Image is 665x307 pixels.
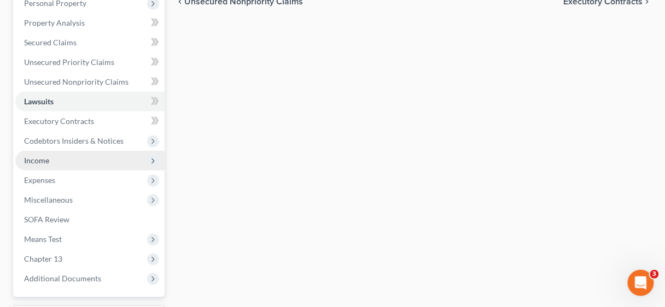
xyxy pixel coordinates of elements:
a: Property Analysis [15,13,165,33]
span: Miscellaneous [24,195,73,204]
iframe: Intercom live chat [628,270,654,296]
span: 3 [650,270,659,279]
span: Income [24,156,49,165]
span: Codebtors Insiders & Notices [24,136,124,145]
span: Lawsuits [24,97,54,106]
span: Unsecured Priority Claims [24,57,114,67]
span: SOFA Review [24,215,69,224]
span: Property Analysis [24,18,85,27]
span: Additional Documents [24,274,101,283]
span: Expenses [24,175,55,185]
a: Lawsuits [15,92,165,111]
span: Executory Contracts [24,116,94,126]
span: Means Test [24,234,62,244]
span: Secured Claims [24,38,77,47]
a: Unsecured Nonpriority Claims [15,72,165,92]
span: Chapter 13 [24,254,62,263]
a: SOFA Review [15,210,165,229]
a: Unsecured Priority Claims [15,52,165,72]
a: Executory Contracts [15,111,165,131]
a: Secured Claims [15,33,165,52]
span: Unsecured Nonpriority Claims [24,77,129,86]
